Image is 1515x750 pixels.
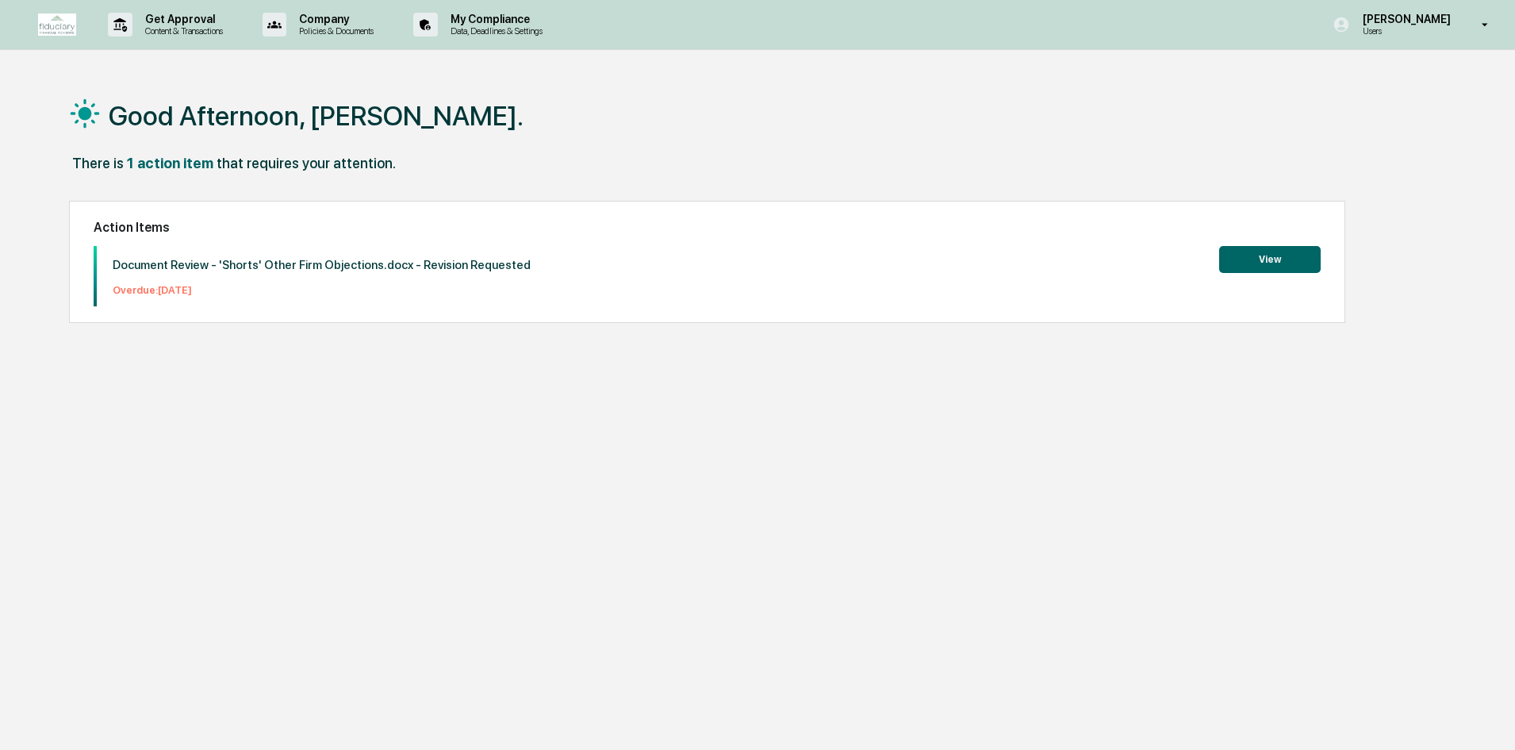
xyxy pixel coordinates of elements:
[113,284,531,296] p: Overdue: [DATE]
[1219,251,1321,266] a: View
[438,25,550,37] p: Data, Deadlines & Settings
[286,25,382,37] p: Policies & Documents
[132,25,231,37] p: Content & Transactions
[132,13,231,25] p: Get Approval
[127,155,213,171] div: 1 action item
[217,155,396,171] div: that requires your attention.
[113,258,531,272] p: Document Review - 'Shorts' Other Firm Objections.docx - Revision Requested
[72,155,124,171] div: There is
[1350,13,1459,25] p: [PERSON_NAME]
[109,100,524,132] h1: Good Afternoon, [PERSON_NAME].
[438,13,550,25] p: My Compliance
[286,13,382,25] p: Company
[38,13,76,36] img: logo
[1350,25,1459,37] p: Users
[94,220,1321,235] h2: Action Items
[1219,246,1321,273] button: View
